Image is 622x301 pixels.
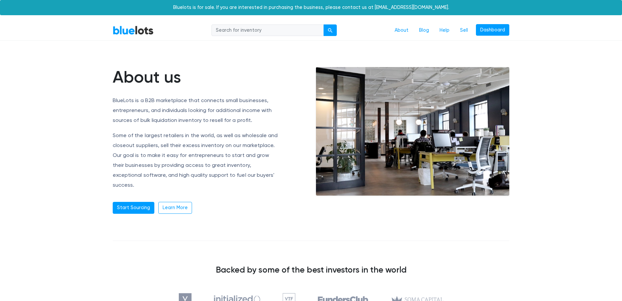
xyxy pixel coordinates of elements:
[113,131,280,190] p: Some of the largest retailers in the world, as well as wholesale and closeout suppliers, sell the...
[113,95,280,125] p: BlueLots is a B2B marketplace that connects small businesses, entrepreneurs, and individuals look...
[434,24,455,37] a: Help
[316,67,509,196] img: office-e6e871ac0602a9b363ffc73e1d17013cb30894adc08fbdb38787864bb9a1d2fe.jpg
[113,265,509,275] h3: Backed by some of the best investors in the world
[113,25,154,35] a: BlueLots
[158,202,192,214] a: Learn More
[476,24,509,36] a: Dashboard
[414,24,434,37] a: Blog
[113,202,154,214] a: Start Sourcing
[389,24,414,37] a: About
[212,24,324,36] input: Search for inventory
[455,24,473,37] a: Sell
[113,67,280,87] h1: About us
